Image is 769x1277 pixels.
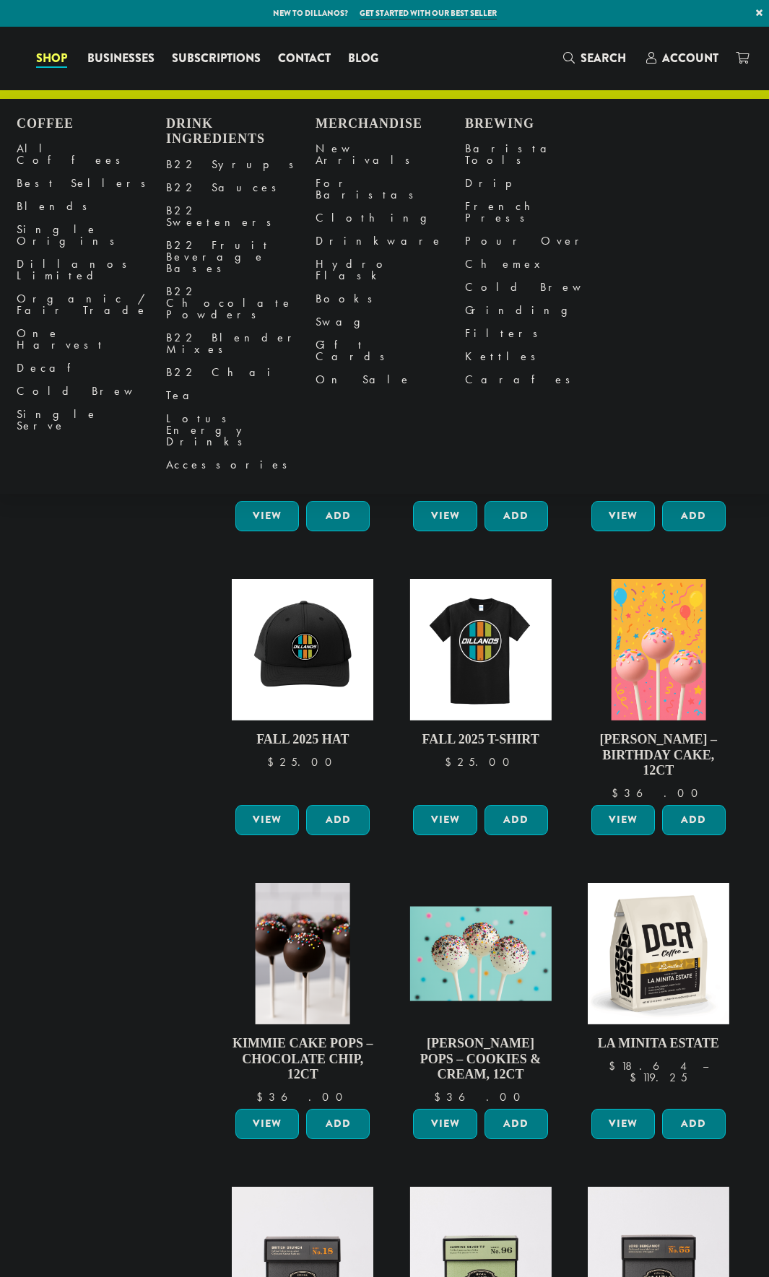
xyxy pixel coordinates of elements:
span: $ [445,754,457,770]
bdi: 36.00 [612,785,705,801]
a: Cold Brew [17,380,166,403]
button: Add [306,501,370,531]
button: Add [306,1109,370,1139]
a: Filters [465,322,614,345]
a: On Sale [316,368,465,391]
a: Grinding [465,299,614,322]
a: Books [316,287,465,310]
bdi: 25.00 [267,754,339,770]
a: Pour Over [465,230,614,253]
span: – [703,1058,708,1073]
a: All Coffees [17,137,166,172]
img: Chocolate-Chip.png [256,883,350,1024]
a: B22 Fruit Beverage Bases [166,234,316,280]
button: Add [485,501,548,531]
a: B22 Chocolate Powders [166,280,316,326]
bdi: 18.64 [609,1058,689,1073]
a: [PERSON_NAME] – Birthday Cake, 12ct $36.00 [588,579,729,799]
span: $ [612,785,624,801]
a: Drip [465,172,614,195]
a: Swag [316,310,465,334]
a: Single Origins [17,218,166,253]
a: For Baristas [316,172,465,206]
h4: Drink Ingredients [166,116,316,147]
a: Organic / Fair Trade [17,287,166,322]
button: Add [485,1109,548,1139]
span: Shop [36,50,67,68]
a: Fall 2025 T-Shirt $25.00 [409,579,551,799]
h4: Coffee [17,116,166,132]
h4: Fall 2025 Hat [232,732,373,748]
a: Clothing [316,206,465,230]
a: Shop [27,47,79,70]
span: $ [630,1070,642,1085]
h4: [PERSON_NAME] – Birthday Cake, 12ct [588,732,729,779]
a: Bodum Handheld Milk Frother $10.00 [588,290,729,494]
a: Carafes [465,368,614,391]
button: Add [662,501,726,531]
a: View [591,501,655,531]
span: Businesses [87,50,155,68]
a: Tea [166,384,316,407]
span: Blog [348,50,378,68]
h4: Brewing [465,116,614,132]
a: View [591,1109,655,1139]
a: Chemex [465,253,614,276]
img: DCR-Retro-Three-Strip-Circle-Patch-Trucker-Hat-Fall-WEB-scaled.jpg [232,579,373,720]
a: [PERSON_NAME] Pops – Cookies & Cream, 12ct $36.00 [409,883,551,1103]
img: DCR-Retro-Three-Strip-Circle-Tee-Fall-WEB-scaled.jpg [409,579,551,720]
img: Birthday-Cake.png [611,579,705,720]
a: Fall 2025 Hat $25.00 [232,579,373,799]
img: DCR-12oz-La-Minita-Estate-Stock-scaled.png [588,883,729,1024]
a: Gift Cards [316,334,465,368]
bdi: 25.00 [445,754,516,770]
a: French Press [465,195,614,230]
button: Add [485,805,548,835]
a: B22 Chai [166,361,316,384]
a: Bodum Electric Milk Frother $30.00 [232,290,373,494]
button: Add [662,1109,726,1139]
a: Single Serve [17,403,166,437]
bdi: 36.00 [256,1089,349,1104]
a: Accessories [166,453,316,476]
a: Lotus Energy Drinks [166,407,316,453]
a: Kimmie Cake Pops – Chocolate Chip, 12ct $36.00 [232,883,373,1103]
span: $ [267,754,279,770]
a: New Arrivals [316,137,465,172]
span: $ [609,1058,621,1073]
bdi: 119.25 [630,1070,687,1085]
a: Drinkware [316,230,465,253]
button: Add [662,805,726,835]
a: View [235,805,299,835]
span: Contact [278,50,331,68]
a: Blends [17,195,166,218]
img: Cookies-and-Cream.png [409,906,551,1001]
a: B22 Sauces [166,176,316,199]
span: Subscriptions [172,50,261,68]
h4: Kimmie Cake Pops – Chocolate Chip, 12ct [232,1036,373,1083]
span: Search [581,50,626,66]
h4: [PERSON_NAME] Pops – Cookies & Cream, 12ct [409,1036,551,1083]
a: B22 Blender Mixes [166,326,316,361]
a: La Minita Estate [588,883,729,1103]
a: Barista Tools [465,137,614,172]
h4: La Minita Estate [588,1036,729,1052]
a: Dillanos Limited [17,253,166,287]
span: $ [434,1089,446,1104]
a: View [235,501,299,531]
a: View [413,1109,477,1139]
a: Bodum Electric Water Kettle $25.00 [409,290,551,494]
button: Add [306,805,370,835]
a: B22 Syrups [166,153,316,176]
a: One Harvest [17,322,166,357]
a: View [235,1109,299,1139]
bdi: 36.00 [434,1089,527,1104]
a: B22 Sweeteners [166,199,316,234]
span: Account [662,50,718,66]
a: Kettles [465,345,614,368]
a: Get started with our best seller [360,7,497,19]
a: View [413,805,477,835]
a: Best Sellers [17,172,166,195]
a: View [413,501,477,531]
a: Search [555,46,638,70]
